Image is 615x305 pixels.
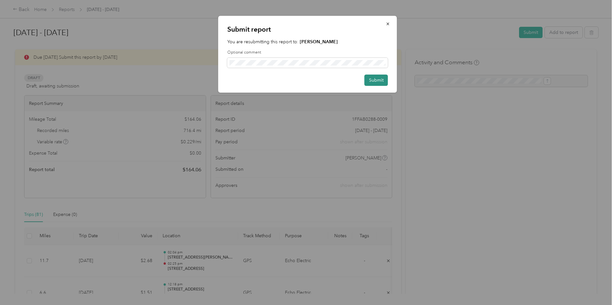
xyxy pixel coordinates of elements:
[227,50,388,56] label: Optional comment
[579,269,615,305] iframe: Everlance-gr Chat Button Frame
[227,38,388,45] p: You are resubmitting this report to:
[300,39,338,45] strong: [PERSON_NAME]
[227,25,388,34] p: Submit report
[364,75,388,86] button: Submit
